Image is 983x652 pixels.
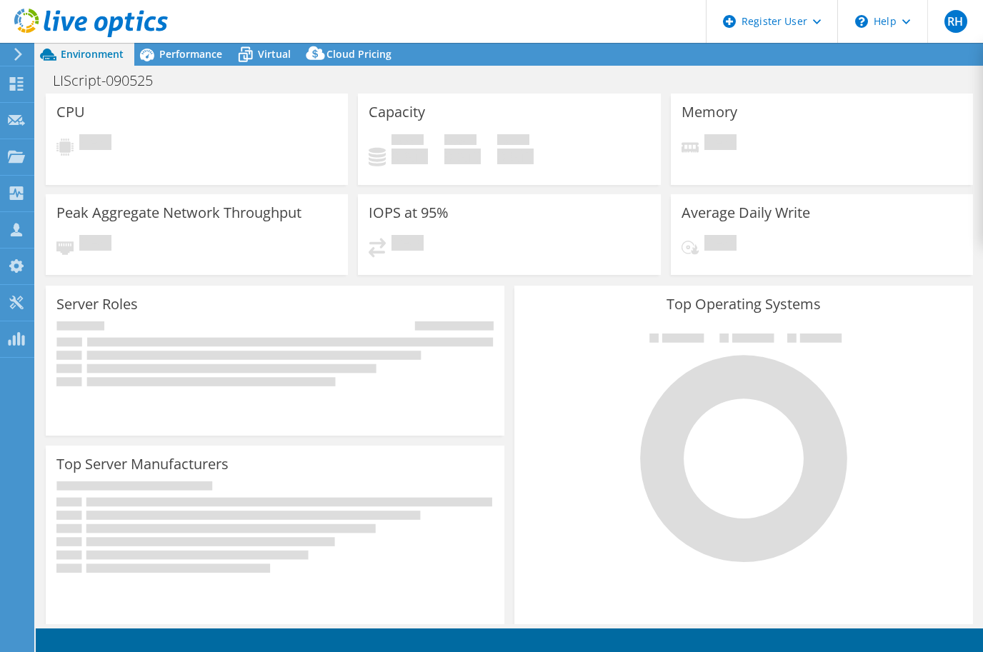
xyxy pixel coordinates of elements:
[369,205,449,221] h3: IOPS at 95%
[56,456,229,472] h3: Top Server Manufacturers
[391,235,424,254] span: Pending
[46,73,175,89] h1: LIScript-090525
[159,47,222,61] span: Performance
[444,134,476,149] span: Free
[56,104,85,120] h3: CPU
[369,104,425,120] h3: Capacity
[855,15,868,28] svg: \n
[391,134,424,149] span: Used
[391,149,428,164] h4: 0 GiB
[525,296,962,312] h3: Top Operating Systems
[79,134,111,154] span: Pending
[682,205,810,221] h3: Average Daily Write
[444,149,481,164] h4: 0 GiB
[497,149,534,164] h4: 0 GiB
[497,134,529,149] span: Total
[704,134,737,154] span: Pending
[79,235,111,254] span: Pending
[61,47,124,61] span: Environment
[944,10,967,33] span: RH
[326,47,391,61] span: Cloud Pricing
[258,47,291,61] span: Virtual
[682,104,737,120] h3: Memory
[704,235,737,254] span: Pending
[56,296,138,312] h3: Server Roles
[56,205,301,221] h3: Peak Aggregate Network Throughput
